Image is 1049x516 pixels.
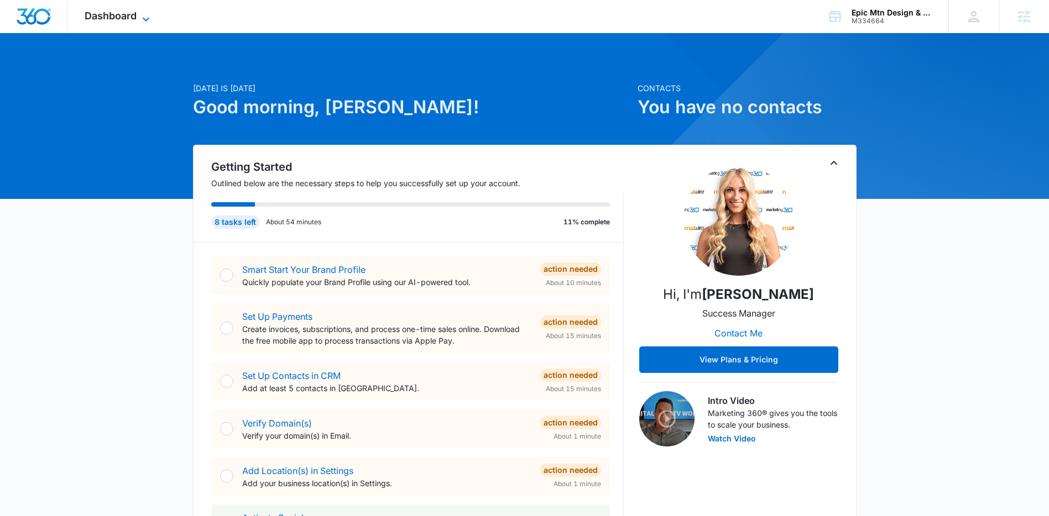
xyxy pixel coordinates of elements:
img: Madison Ruff [683,165,794,276]
span: About 15 minutes [546,384,601,394]
h3: Intro Video [708,394,838,407]
p: Success Manager [702,307,775,320]
a: Verify Domain(s) [242,418,312,429]
div: account id [852,17,932,25]
h1: You have no contacts [638,94,857,120]
button: Watch Video [708,435,756,443]
a: Set Up Contacts in CRM [242,370,341,381]
div: 8 tasks left [211,215,259,229]
img: Intro Video [639,391,695,446]
a: Set Up Payments [242,311,312,322]
a: Smart Start Your Brand Profile [242,264,366,275]
span: About 10 minutes [546,278,601,288]
div: Action Needed [540,368,601,382]
p: Add your business location(s) in Settings. [242,477,531,489]
div: account name [852,8,932,17]
p: Marketing 360® gives you the tools to scale your business. [708,407,838,430]
p: [DATE] is [DATE] [193,82,631,94]
p: Quickly populate your Brand Profile using our AI-powered tool. [242,276,531,288]
a: Add Location(s) in Settings [242,465,353,476]
p: Add at least 5 contacts in [GEOGRAPHIC_DATA]. [242,382,531,394]
div: Action Needed [540,416,601,429]
button: Contact Me [703,320,774,346]
button: Toggle Collapse [827,156,841,170]
h1: Good morning, [PERSON_NAME]! [193,94,631,120]
p: 11% complete [563,217,610,227]
p: Contacts [638,82,857,94]
div: Action Needed [540,262,601,276]
p: Verify your domain(s) in Email. [242,430,531,441]
span: About 1 minute [554,479,601,489]
div: Action Needed [540,464,601,477]
span: About 1 minute [554,431,601,441]
p: Create invoices, subscriptions, and process one-time sales online. Download the free mobile app t... [242,323,531,346]
div: Action Needed [540,315,601,329]
h2: Getting Started [211,159,624,175]
p: Hi, I'm [663,285,814,304]
span: About 15 minutes [546,331,601,341]
p: Outlined below are the necessary steps to help you successfully set up your account. [211,177,624,189]
p: About 54 minutes [266,217,321,227]
button: View Plans & Pricing [639,346,838,373]
strong: [PERSON_NAME] [702,286,814,302]
span: Dashboard [85,10,137,22]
